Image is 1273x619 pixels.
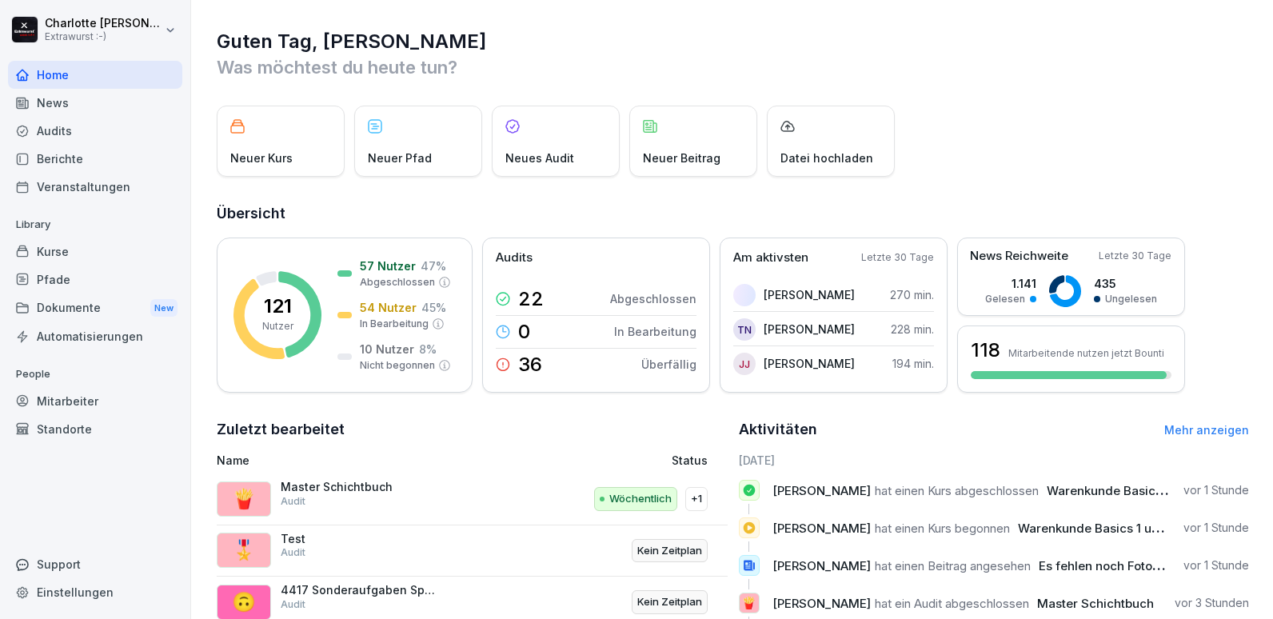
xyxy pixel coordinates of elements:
[985,292,1025,306] p: Gelesen
[8,173,182,201] a: Veranstaltungen
[985,275,1036,292] p: 1.141
[891,321,934,337] p: 228 min.
[150,299,178,317] div: New
[691,491,702,507] p: +1
[8,361,182,387] p: People
[8,212,182,238] p: Library
[281,583,441,597] p: 4417 Sonderaufgaben Spätschicht Dienstag
[45,31,162,42] p: Extrawurst :-)
[1183,520,1249,536] p: vor 1 Stunde
[733,353,756,375] div: JJ
[8,387,182,415] a: Mitarbeiter
[1018,521,1241,536] span: Warenkunde Basics 1 und Zubereitung
[8,322,182,350] a: Automatisierungen
[8,238,182,266] a: Kurse
[360,258,416,274] p: 57 Nutzer
[368,150,432,166] p: Neuer Pfad
[971,337,1000,364] h3: 118
[875,483,1039,498] span: hat einen Kurs abgeschlossen
[764,286,855,303] p: [PERSON_NAME]
[892,355,934,372] p: 194 min.
[8,294,182,323] div: Dokumente
[875,521,1010,536] span: hat einen Kurs begonnen
[217,452,532,469] p: Name
[262,319,293,333] p: Nutzer
[614,323,696,340] p: In Bearbeitung
[609,491,672,507] p: Wöchentlich
[217,29,1249,54] h1: Guten Tag, [PERSON_NAME]
[360,299,417,316] p: 54 Nutzer
[1105,292,1157,306] p: Ungelesen
[360,358,435,373] p: Nicht begonnen
[360,275,435,290] p: Abgeschlossen
[739,452,1250,469] h6: [DATE]
[8,145,182,173] a: Berichte
[739,418,817,441] h2: Aktivitäten
[217,418,728,441] h2: Zuletzt bearbeitet
[1008,347,1164,359] p: Mitarbeitende nutzen jetzt Bounti
[281,545,305,560] p: Audit
[733,318,756,341] div: TN
[610,290,696,307] p: Abgeschlossen
[8,117,182,145] a: Audits
[1183,482,1249,498] p: vor 1 Stunde
[232,536,256,565] p: 🎖️
[505,150,574,166] p: Neues Audit
[232,485,256,513] p: 🍟
[875,596,1029,611] span: hat ein Audit abgeschlossen
[875,558,1031,573] span: hat einen Beitrag angesehen
[281,494,305,509] p: Audit
[45,17,162,30] p: Charlotte [PERSON_NAME]
[8,61,182,89] div: Home
[281,597,305,612] p: Audit
[764,355,855,372] p: [PERSON_NAME]
[8,415,182,443] a: Standorte
[421,258,446,274] p: 47 %
[496,249,533,267] p: Audits
[217,202,1249,225] h2: Übersicht
[772,483,871,498] span: [PERSON_NAME]
[772,596,871,611] span: [PERSON_NAME]
[8,89,182,117] a: News
[419,341,437,357] p: 8 %
[360,317,429,331] p: In Bearbeitung
[637,543,702,559] p: Kein Zeitplan
[1094,275,1157,292] p: 435
[264,297,292,316] p: 121
[217,54,1249,80] p: Was möchtest du heute tun?
[1183,557,1249,573] p: vor 1 Stunde
[1175,595,1249,611] p: vor 3 Stunden
[861,250,934,265] p: Letzte 30 Tage
[970,247,1068,266] p: News Reichweite
[518,355,542,374] p: 36
[8,578,182,606] a: Einstellungen
[1037,596,1154,611] span: Master Schichtbuch
[217,525,728,577] a: 🎖️TestAuditKein Zeitplan
[230,150,293,166] p: Neuer Kurs
[8,266,182,294] a: Pfade
[360,341,414,357] p: 10 Nutzer
[741,592,756,614] p: 🍟
[1099,249,1171,263] p: Letzte 30 Tage
[281,480,441,494] p: Master Schichtbuch
[518,322,530,341] p: 0
[643,150,720,166] p: Neuer Beitrag
[772,521,871,536] span: [PERSON_NAME]
[733,284,756,306] img: kuy3p40g7ra17kfpybsyb0b8.png
[1047,483,1270,498] span: Warenkunde Basics 1 und Zubereitung
[232,588,256,617] p: 🙃
[8,294,182,323] a: DokumenteNew
[733,249,808,267] p: Am aktivsten
[637,594,702,610] p: Kein Zeitplan
[281,532,441,546] p: Test
[421,299,446,316] p: 45 %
